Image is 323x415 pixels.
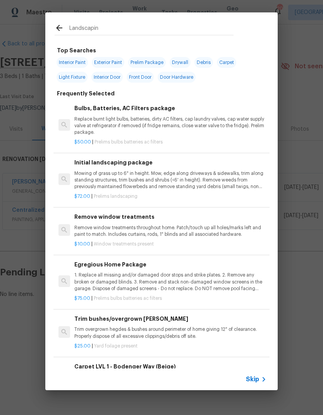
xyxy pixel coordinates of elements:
span: Window treatments present [94,242,154,246]
p: | [74,295,266,302]
input: Search issues or repairs [69,23,234,35]
span: Prelims landscaping [94,194,137,199]
span: Yard foilage present [94,344,137,348]
span: Skip [246,375,259,383]
p: 1. Replace all missing and/or damaged door stops and strike plates. 2. Remove any broken or damag... [74,272,266,292]
span: Debris [194,57,213,68]
p: Replace burnt light bulbs, batteries, dirty AC filters, cap laundry valves, cap water supply valv... [74,116,266,136]
span: Interior Door [91,72,123,83]
span: Interior Paint [57,57,88,68]
p: | [74,343,266,349]
p: Mowing of grass up to 6" in height. Mow, edge along driveways & sidewalks, trim along standing st... [74,170,266,190]
h6: Carpet LVL 1 - Bodenger Way (Beige) [74,362,266,371]
h6: Egregious Home Package [74,260,266,269]
span: Light Fixture [57,72,88,83]
p: | [74,139,266,145]
span: $25.00 [74,344,91,348]
span: $10.00 [74,242,90,246]
span: Prelims bulbs batteries ac filters [94,296,162,301]
span: Prelim Package [128,57,166,68]
p: | [74,241,266,247]
h6: Top Searches [57,46,96,55]
h6: Remove window treatments [74,213,266,221]
span: $75.00 [74,296,90,301]
p: Trim overgrown hegdes & bushes around perimeter of home giving 12" of clearance. Properly dispose... [74,326,266,339]
h6: Trim bushes/overgrown [PERSON_NAME] [74,315,266,323]
span: Carpet [217,57,236,68]
span: $72.00 [74,194,90,199]
span: Front Door [127,72,154,83]
span: Prelims bulbs batteries ac filters [94,140,163,144]
h6: Initial landscaping package [74,158,266,167]
span: Drywall [170,57,191,68]
span: Exterior Paint [92,57,124,68]
span: $50.00 [74,140,91,144]
p: Remove window treatments throughout home. Patch/touch up all holes/marks left and paint to match.... [74,225,266,238]
span: Door Hardware [158,72,196,83]
h6: Bulbs, Batteries, AC Filters package [74,104,266,112]
h6: Frequently Selected [57,89,115,98]
p: | [74,193,266,200]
